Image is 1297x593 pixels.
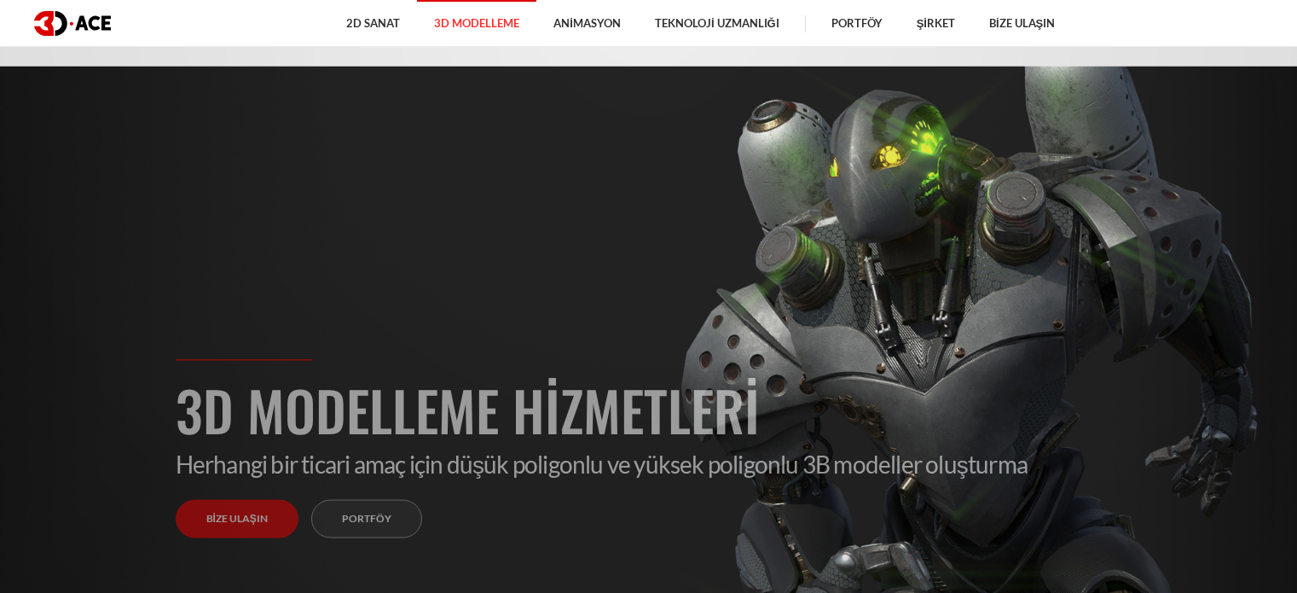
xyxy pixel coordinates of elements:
[831,16,883,30] font: Portföy
[553,16,621,30] font: Animasyon
[342,512,391,525] font: Portföy
[655,16,779,30] font: Teknoloji Uzmanlığı
[176,500,298,538] a: Bize Ulaşın
[34,11,111,36] img: koyu logo
[176,450,1028,479] font: Herhangi bir ticari amaç için düşük poligonlu ve yüksek poligonlu 3B modeller oluşturma
[311,500,422,538] a: Portföy
[346,16,400,30] font: 2D Sanat
[917,16,955,30] font: Şirket
[989,16,1055,30] font: Bize Ulaşın
[206,512,268,525] font: Bize Ulaşın
[176,369,760,450] font: 3D Modelleme Hizmetleri
[434,16,519,30] font: 3D Modelleme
